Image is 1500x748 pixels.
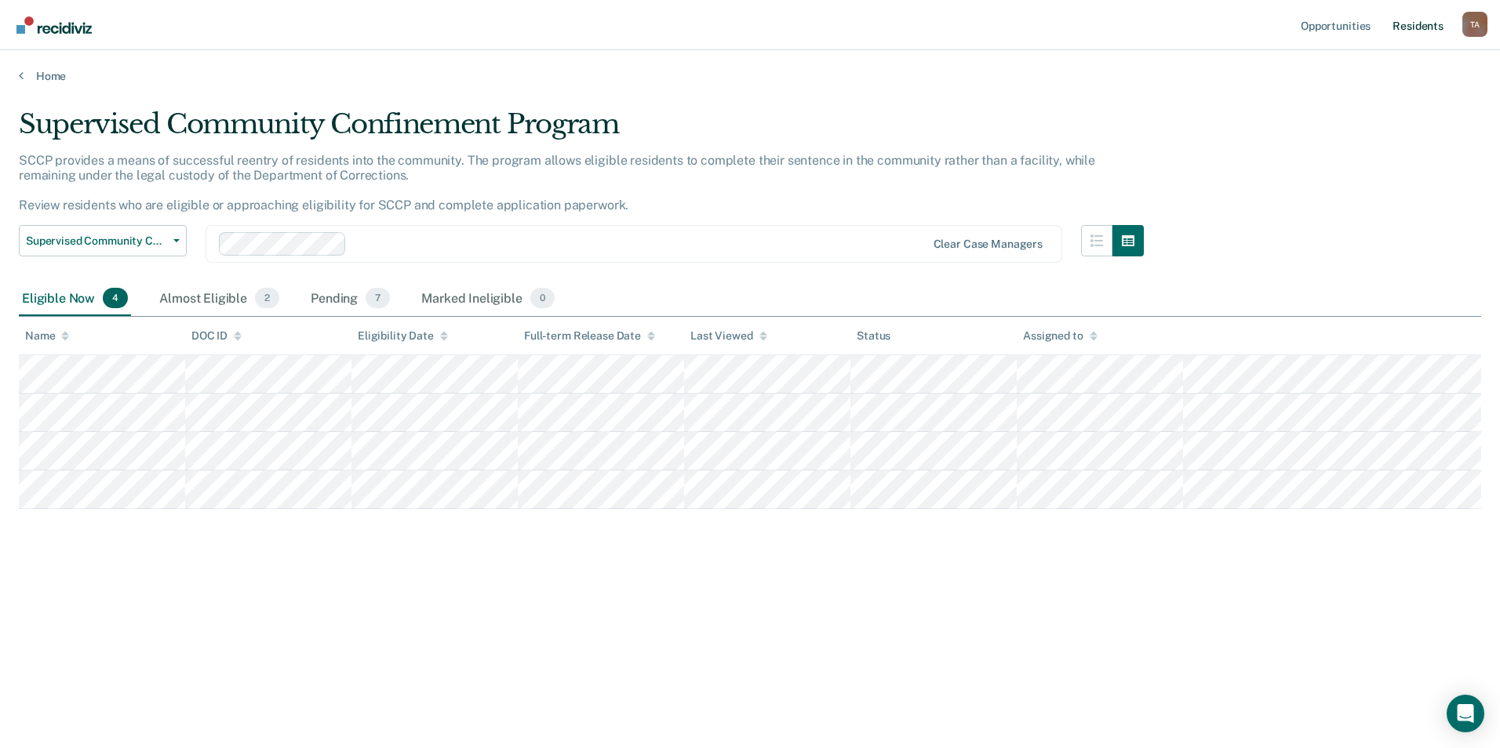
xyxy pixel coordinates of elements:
[857,329,890,343] div: Status
[524,329,655,343] div: Full-term Release Date
[191,329,242,343] div: DOC ID
[19,281,131,316] div: Eligible Now4
[1023,329,1097,343] div: Assigned to
[19,108,1144,153] div: Supervised Community Confinement Program
[19,153,1095,213] p: SCCP provides a means of successful reentry of residents into the community. The program allows e...
[25,329,69,343] div: Name
[358,329,448,343] div: Eligibility Date
[1462,12,1487,37] div: T A
[156,281,282,316] div: Almost Eligible2
[934,238,1043,251] div: Clear case managers
[19,69,1481,83] a: Home
[366,288,390,308] span: 7
[26,234,167,248] span: Supervised Community Confinement Program
[255,288,279,308] span: 2
[19,225,187,256] button: Supervised Community Confinement Program
[530,288,555,308] span: 0
[1447,695,1484,732] div: Open Intercom Messenger
[308,281,393,316] div: Pending7
[1462,12,1487,37] button: Profile dropdown button
[418,281,558,316] div: Marked Ineligible0
[103,288,128,308] span: 4
[16,16,92,34] img: Recidiviz
[690,329,766,343] div: Last Viewed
